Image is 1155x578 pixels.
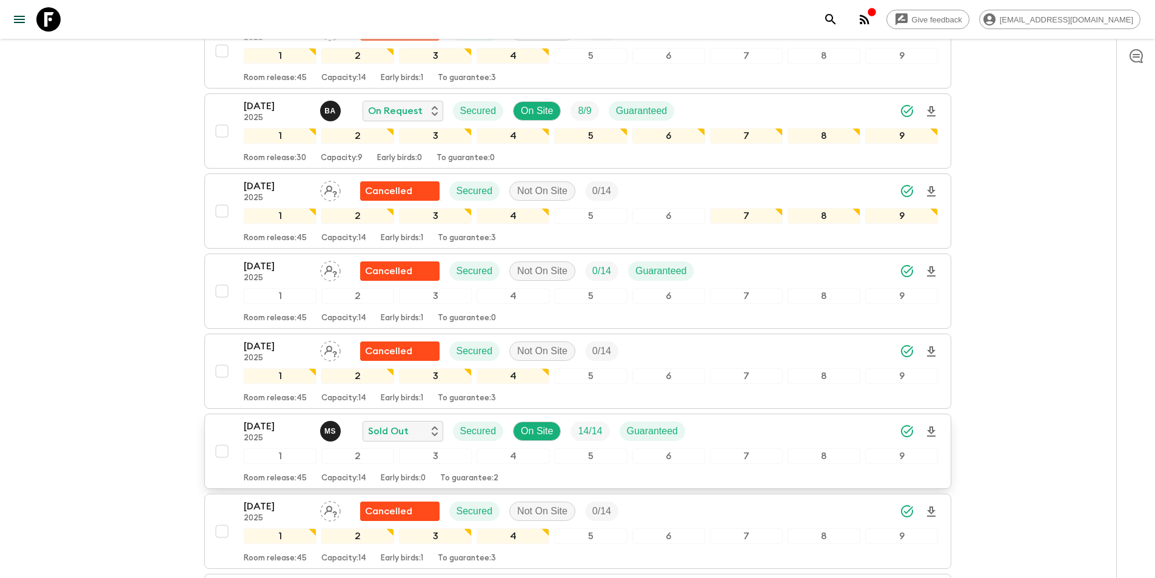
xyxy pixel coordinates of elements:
[321,394,366,403] p: Capacity: 14
[517,184,567,198] p: Not On Site
[578,104,591,118] p: 8 / 9
[632,448,705,464] div: 6
[513,101,561,121] div: On Site
[399,528,472,544] div: 3
[244,259,310,274] p: [DATE]
[244,368,316,384] div: 1
[438,554,496,563] p: To guarantee: 3
[477,48,549,64] div: 4
[554,208,627,224] div: 5
[788,528,860,544] div: 8
[321,554,366,563] p: Capacity: 14
[324,106,336,116] p: B A
[438,394,496,403] p: To guarantee: 3
[244,128,316,144] div: 1
[449,502,500,521] div: Secured
[924,425,939,439] svg: Download Onboarding
[244,179,310,193] p: [DATE]
[924,104,939,119] svg: Download Onboarding
[321,128,394,144] div: 2
[321,528,394,544] div: 2
[360,502,440,521] div: Flash Pack cancellation
[438,73,496,83] p: To guarantee: 3
[244,208,316,224] div: 1
[585,181,618,201] div: Trip Fill
[477,448,549,464] div: 4
[244,528,316,544] div: 1
[477,128,549,144] div: 4
[399,48,472,64] div: 3
[321,234,366,243] p: Capacity: 14
[521,424,553,439] p: On Site
[865,208,938,224] div: 9
[321,368,394,384] div: 2
[244,514,310,523] p: 2025
[360,181,440,201] div: Flash Pack cancellation
[244,113,310,123] p: 2025
[627,424,678,439] p: Guaranteed
[710,48,783,64] div: 7
[244,288,316,304] div: 1
[460,104,497,118] p: Secured
[554,528,627,544] div: 5
[453,101,504,121] div: Secured
[554,128,627,144] div: 5
[438,314,496,323] p: To guarantee: 0
[320,184,341,194] span: Assign pack leader
[592,344,611,358] p: 0 / 14
[381,554,423,563] p: Early birds: 1
[616,104,668,118] p: Guaranteed
[509,181,575,201] div: Not On Site
[900,104,914,118] svg: Synced Successfully
[905,15,969,24] span: Give feedback
[244,314,307,323] p: Room release: 45
[457,344,493,358] p: Secured
[321,73,366,83] p: Capacity: 14
[321,153,363,163] p: Capacity: 9
[365,184,412,198] p: Cancelled
[244,48,316,64] div: 1
[632,128,705,144] div: 6
[710,368,783,384] div: 7
[571,422,609,441] div: Trip Fill
[632,528,705,544] div: 6
[381,234,423,243] p: Early birds: 1
[453,422,504,441] div: Secured
[521,104,553,118] p: On Site
[632,368,705,384] div: 6
[381,314,423,323] p: Early birds: 1
[592,504,611,519] p: 0 / 14
[321,288,394,304] div: 2
[320,264,341,274] span: Assign pack leader
[244,274,310,283] p: 2025
[509,341,575,361] div: Not On Site
[865,48,938,64] div: 9
[360,341,440,361] div: Flash Pack cancellation
[320,425,343,434] span: Magda Sotiriadis
[924,264,939,279] svg: Download Onboarding
[632,48,705,64] div: 6
[788,208,860,224] div: 8
[865,448,938,464] div: 9
[399,208,472,224] div: 3
[365,344,412,358] p: Cancelled
[788,48,860,64] div: 8
[900,424,914,439] svg: Synced Successfully
[710,528,783,544] div: 7
[710,128,783,144] div: 7
[437,153,495,163] p: To guarantee: 0
[457,184,493,198] p: Secured
[320,344,341,354] span: Assign pack leader
[244,499,310,514] p: [DATE]
[320,104,343,114] span: Byron Anderson
[368,424,409,439] p: Sold Out
[632,288,705,304] div: 6
[592,184,611,198] p: 0 / 14
[477,208,549,224] div: 4
[993,15,1140,24] span: [EMAIL_ADDRESS][DOMAIN_NAME]
[900,504,914,519] svg: Synced Successfully
[477,288,549,304] div: 4
[865,368,938,384] div: 9
[788,448,860,464] div: 8
[460,424,497,439] p: Secured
